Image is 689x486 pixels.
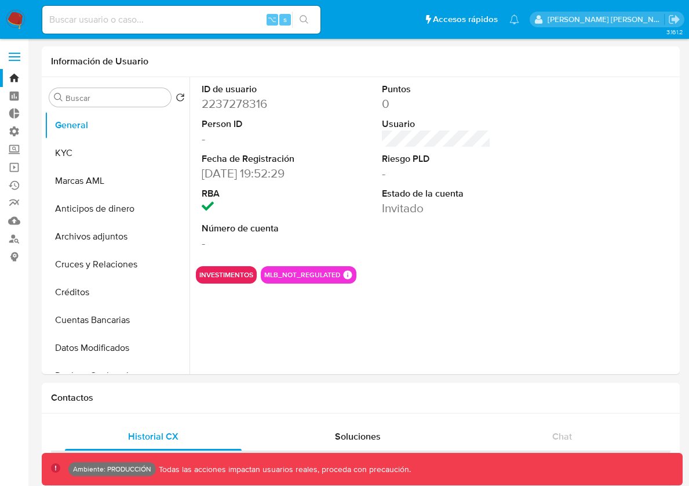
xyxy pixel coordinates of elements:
dd: 2237278316 [202,96,311,112]
span: Accesos rápidos [433,13,498,26]
p: Todas las acciones impactan usuarios reales, proceda con precaución. [156,464,411,475]
dt: Número de cuenta [202,222,311,235]
input: Buscar usuario o caso... [42,12,320,27]
a: Notificaciones [509,14,519,24]
span: Soluciones [335,430,381,443]
p: Ambiente: PRODUCCIÓN [73,467,151,472]
dt: Person ID [202,118,311,130]
dt: Fecha de Registración [202,153,311,165]
button: Volver al orden por defecto [176,93,185,106]
dt: Puntos [382,83,491,96]
dd: [DATE] 19:52:29 [202,165,311,182]
h1: Contactos [51,392,670,404]
button: Cruces y Relaciones [45,251,189,278]
dd: - [202,235,311,251]
button: Datos Modificados [45,334,189,362]
dt: Riesgo PLD [382,153,491,165]
button: search-icon [292,12,316,28]
dd: - [382,165,491,182]
button: Créditos [45,278,189,306]
dt: RBA [202,187,311,200]
dt: Estado de la cuenta [382,187,491,200]
button: Anticipos de dinero [45,195,189,223]
span: s [283,14,287,25]
span: ⌥ [268,14,276,25]
button: General [45,111,189,139]
span: Historial CX [128,430,178,443]
span: Chat [552,430,572,443]
dd: - [202,130,311,147]
input: Buscar [65,93,166,103]
button: KYC [45,139,189,167]
dd: Invitado [382,200,491,216]
button: Cuentas Bancarias [45,306,189,334]
button: Devices Geolocation [45,362,189,390]
h1: Información de Usuario [51,56,148,67]
dd: 0 [382,96,491,112]
dt: Usuario [382,118,491,130]
dt: ID de usuario [202,83,311,96]
button: Archivos adjuntos [45,223,189,251]
p: mauro.ibarra@mercadolibre.com [548,14,665,25]
button: Buscar [54,93,63,102]
button: Marcas AML [45,167,189,195]
a: Salir [668,13,680,26]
